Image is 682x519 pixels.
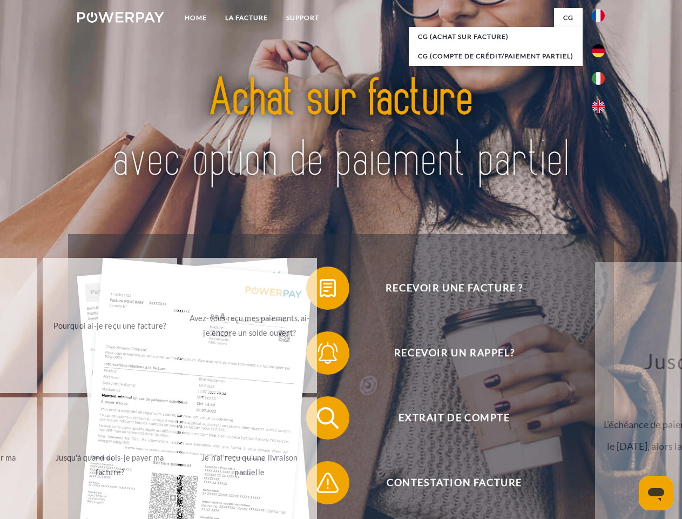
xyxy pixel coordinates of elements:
a: CG (Compte de crédit/paiement partiel) [409,46,583,66]
img: de [592,44,605,57]
div: Jusqu'à quand dois-je payer ma facture? [49,450,171,480]
a: Home [175,8,216,28]
img: logo-powerpay-white.svg [77,12,164,23]
div: Pourquoi ai-je reçu une facture? [49,318,171,332]
button: Contestation Facture [306,461,587,504]
span: Contestation Facture [322,461,586,504]
img: title-powerpay_fr.svg [103,52,579,207]
a: LA FACTURE [216,8,277,28]
iframe: Bouton de lancement de la fenêtre de messagerie [639,476,673,510]
div: Je n'ai reçu qu'une livraison partielle [189,450,310,480]
span: Extrait de compte [322,396,586,440]
button: Extrait de compte [306,396,587,440]
img: en [592,100,605,113]
a: Support [277,8,328,28]
div: Avez-vous reçu mes paiements, ai-je encore un solde ouvert? [189,311,310,340]
a: Avez-vous reçu mes paiements, ai-je encore un solde ouvert? [183,258,317,393]
img: it [592,72,605,85]
a: CG (achat sur facture) [409,27,583,46]
a: CG [554,8,583,28]
img: fr [592,9,605,22]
